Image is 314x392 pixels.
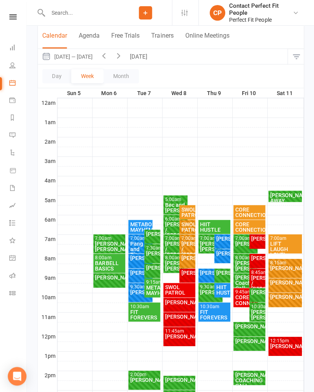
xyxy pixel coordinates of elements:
button: Agenda [78,32,99,49]
button: [DATE] [126,49,153,64]
div: [PERSON_NAME] [215,250,228,255]
div: [PERSON_NAME] [199,289,221,294]
div: 7:00am [129,235,151,240]
div: CP [209,5,224,21]
div: [PERSON_NAME]/ [PERSON_NAME] [199,240,221,251]
div: [PERSON_NAME] [180,255,193,260]
div: [PERSON_NAME] [269,293,300,299]
th: 3am [38,156,57,166]
div: [PERSON_NAME] [164,376,193,382]
div: [PERSON_NAME]/ [PERSON_NAME] [95,240,124,251]
div: [PERSON_NAME] [234,337,263,343]
div: 8:00am [95,255,124,260]
a: Payments [9,92,27,109]
div: [PERSON_NAME] [234,323,263,328]
th: 2am [38,137,57,146]
a: Assessments [9,197,27,214]
div: METABOLIC MAYHEM [145,284,158,295]
div: [PERSON_NAME] [250,235,263,241]
div: Contact Perfect Fit People [228,2,292,16]
a: Dashboard [9,40,27,57]
th: Thu 9 [197,88,231,98]
a: Product Sales [9,162,27,179]
div: 7:00am [95,235,124,240]
div: CORE CONNECTION [234,206,263,217]
div: 7:00am [164,235,186,240]
th: 7am [38,234,57,243]
div: FIT FOREVERS [129,308,159,319]
div: Open Intercom Messenger [8,366,26,384]
div: 7:00am [199,235,221,240]
div: [PERSON_NAME] [129,255,151,260]
div: 8:00am [164,255,186,260]
th: 11am [38,311,57,321]
div: [PERSON_NAME] [269,279,300,284]
div: 7:00am [180,235,193,240]
div: [PERSON_NAME] [215,235,228,241]
div: HIIT HUSTLE [215,284,228,295]
button: Calendar [42,32,67,49]
div: Perfect Fit People [228,16,292,23]
span: [PERSON_NAME] AWAY [269,191,311,203]
div: [PERSON_NAME] [145,264,158,270]
th: 4am [38,175,57,185]
div: LIFT LAUGH LOVE! [269,240,300,257]
th: Wed 8 [162,88,197,98]
button: Week [71,69,103,83]
a: What's New [9,232,27,249]
div: 11:45am [164,328,193,333]
div: 7:00am [269,235,300,240]
th: 5am [38,195,57,205]
div: [PERSON_NAME]/ [PERSON_NAME] [164,260,186,271]
button: Trainers [151,32,173,49]
div: [PERSON_NAME] [145,250,158,255]
th: 6am [38,214,57,224]
div: 6:00am [164,216,186,221]
div: 10:30am [250,303,263,308]
div: [PERSON_NAME] [129,269,151,275]
div: 9:45am [234,289,255,294]
div: Pang and Tita [129,240,151,257]
div: [PERSON_NAME] [250,255,263,260]
a: General attendance kiosk mode [9,249,27,267]
div: Bec and [PERSON_NAME] [164,201,186,212]
div: BARBELL BASICS [95,260,124,271]
div: [PERSON_NAME] [215,269,228,275]
button: Month [103,69,138,83]
th: 8am [38,253,57,263]
div: 10:30am [199,303,228,308]
div: 8:45am [250,269,263,274]
th: Mon 6 [92,88,127,98]
div: [PERSON_NAME]/ [PERSON_NAME] [234,260,255,271]
div: [PERSON_NAME] [180,269,193,275]
div: 9:15am [145,279,158,284]
div: SWOL PATROL [164,284,193,295]
th: 12pm [38,331,57,340]
div: [PERSON_NAME] [250,289,263,294]
div: [PERSON_NAME] [129,376,159,382]
div: [PERSON_NAME] [234,240,255,246]
div: CORE CONNECTION [234,221,263,232]
div: 5:00am [164,196,186,201]
div: 8:00am [234,255,255,260]
a: Calendar [9,75,27,92]
div: [PERSON_NAME] [145,231,158,236]
div: SWOL PATROL [180,206,193,217]
a: People [9,57,27,75]
div: [PERSON_NAME] [269,265,300,270]
div: 12:15pm [269,337,300,342]
button: Free Trials [111,32,139,49]
th: Sat 11 [266,88,303,98]
th: Sun 5 [57,88,92,98]
th: 2pm [38,369,57,379]
div: [PERSON_NAME] Coaching Call [234,274,255,290]
div: [PERSON_NAME] COACHING CALL [234,371,263,387]
th: 1pm [38,350,57,360]
div: [PERSON_NAME] [199,269,221,275]
a: Reports [9,109,27,127]
div: [PERSON_NAME] [129,289,151,294]
th: Tue 7 [127,88,162,98]
div: FIT FOREVERS [199,308,228,319]
div: 9:30am [129,284,151,289]
div: HIIT HUSTLE [199,221,228,232]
